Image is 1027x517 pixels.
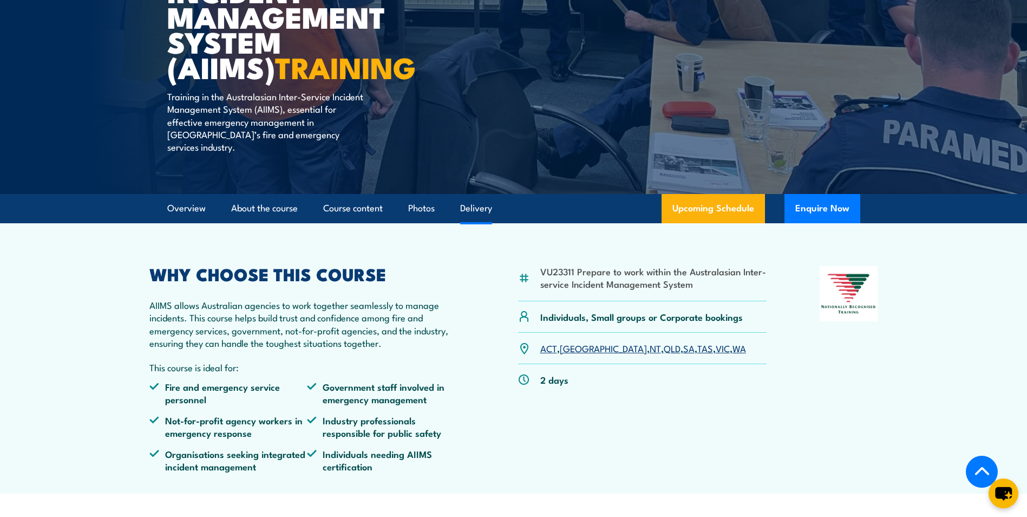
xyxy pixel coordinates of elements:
h2: WHY CHOOSE THIS COURSE [149,266,466,281]
li: Fire and emergency service personnel [149,380,308,406]
p: , , , , , , , [540,342,746,354]
a: WA [732,341,746,354]
li: Organisations seeking integrated incident management [149,448,308,473]
a: ACT [540,341,557,354]
li: VU23311 Prepare to work within the Australasian Inter-service Incident Management System [540,265,767,290]
a: VIC [716,341,730,354]
a: [GEOGRAPHIC_DATA] [560,341,647,354]
li: Individuals needing AIIMS certification [307,448,465,473]
a: Overview [167,194,206,223]
a: Upcoming Schedule [662,194,765,223]
img: Nationally Recognised Training logo. [820,266,878,321]
a: About the course [231,194,298,223]
a: Course content [323,194,383,223]
a: Delivery [460,194,492,223]
p: AIIMS allows Australian agencies to work together seamlessly to manage incidents. This course hel... [149,299,466,350]
a: NT [650,341,661,354]
button: Enquire Now [784,194,860,223]
li: Government staff involved in emergency management [307,380,465,406]
p: 2 days [540,373,568,386]
p: This course is ideal for: [149,361,466,373]
p: Individuals, Small groups or Corporate bookings [540,311,743,323]
a: TAS [697,341,713,354]
strong: TRAINING [275,44,416,89]
li: Industry professionals responsible for public safety [307,414,465,440]
p: Training in the Australasian Inter-Service Incident Management System (AIIMS), essential for effe... [167,90,365,153]
a: SA [683,341,695,354]
a: QLD [664,341,681,354]
button: chat-button [989,479,1018,508]
li: Not-for-profit agency workers in emergency response [149,414,308,440]
a: Photos [408,194,435,223]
